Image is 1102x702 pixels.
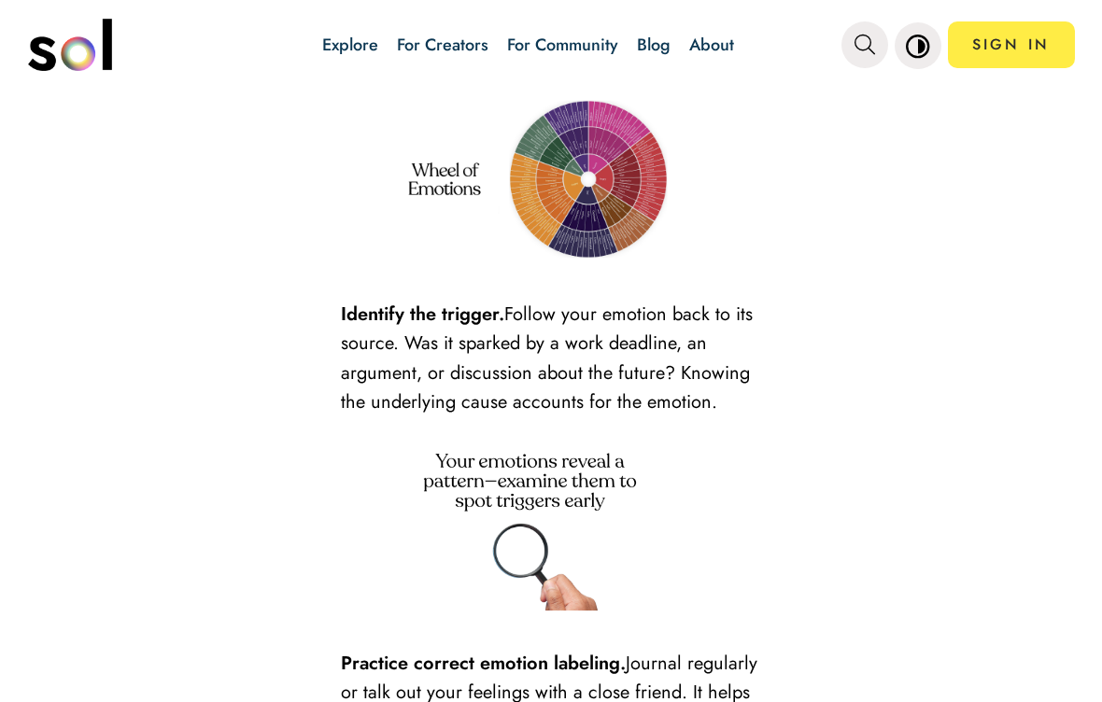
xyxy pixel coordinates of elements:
span: Follow your emotion back to its source. Was it sparked by a work deadline, an argument, or discus... [341,301,753,415]
img: logo [28,19,112,71]
img: 1745512894968-Pinpoint%20the%20trigger%20to%20unravel%20the%20root%20of%20your%20emotions%20%288%... [383,445,677,611]
a: About [689,33,734,57]
a: Explore [322,33,378,57]
nav: main navigation [28,12,1075,77]
a: Blog [637,33,671,57]
a: For Creators [397,33,488,57]
strong: Identify the trigger. [341,301,504,328]
img: AD_4nXc3k5y79V-ZxGsVIeoFGx0XQG24K6irz-W3yPJSee92g4BQBzUeYI4zB3LYjo2y-gHWPymb4AZZhWwL8Ji1mWwrcHB7u... [383,97,677,262]
a: For Community [507,33,618,57]
a: SIGN IN [948,21,1075,68]
button: Play Video [9,9,93,55]
strong: Practice correct emotion labeling. [341,650,626,677]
